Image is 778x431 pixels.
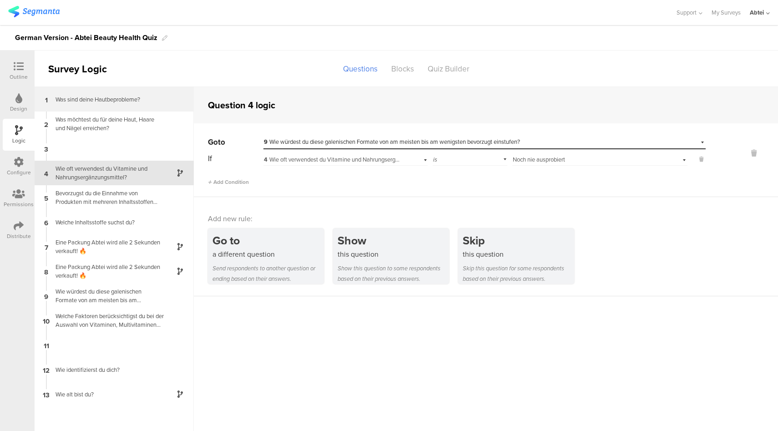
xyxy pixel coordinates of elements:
div: Welche Inhaltsstoffe suchst du? [50,218,164,227]
div: Configure [7,168,31,177]
span: 13 [43,389,50,399]
img: segmanta logo [8,6,60,17]
div: Go to [212,232,324,249]
div: Blocks [384,61,421,77]
div: this question [463,249,574,259]
span: 11 [44,340,49,350]
div: Question 4 logic [208,98,275,112]
div: Wie alt bist du? [50,390,164,399]
span: 9 [44,291,48,301]
div: Wie identifizierst du dich? [50,365,164,374]
span: 5 [44,193,48,203]
div: Questions [336,61,384,77]
div: Bevorzugst du die Einnahme von Produkten mit mehreren Inhaltsstoffen oder Einzelwirkstoffen? [50,189,164,206]
span: Support [677,8,697,17]
span: to [218,137,225,148]
div: Permissions [4,200,34,208]
span: Go [208,137,218,148]
div: Distribute [7,232,31,240]
div: Survey Logic [35,61,139,76]
span: 4 [264,156,268,164]
div: a different question [212,249,324,259]
span: Noch nie ausprobiert [513,155,565,164]
div: Abtei [750,8,764,17]
span: 1 [45,94,48,104]
div: German Version - Abtei Beauty Health Quiz [15,30,157,45]
span: 9 [264,138,268,146]
div: Logic [12,137,25,145]
div: Wie oft verwendest du Vitamine und Nahrungsergänzungsmittel? [264,156,401,164]
div: Welche Faktoren berücksichtigst du bei der Auswahl von Vitaminen, Multivitaminen und Nahrungsergä... [50,312,164,329]
div: Eine Packung Abtei wird alle 2 Sekunden verkauft! 🔥 [50,263,164,280]
div: Wie würdest du diese galenischen Formate von am meisten bis am wenigsten bevorzugt einstufen? [50,287,164,304]
span: Wie oft verwendest du Vitamine und Nahrungsergänzungsmittel? [264,155,434,164]
span: 3 [44,143,48,153]
span: 4 [44,168,48,178]
div: Was möchtest du für deine Haut, Haare und Nägel erreichen? [50,115,164,132]
span: Wie würdest du diese galenischen Formate von am meisten bis am wenigsten bevorzugt einstufen? [264,137,520,146]
div: Quiz Builder [421,61,476,77]
div: Design [10,105,27,113]
div: Send respondents to another question or ending based on their answers. [212,263,324,284]
div: Was sind deine Hautbeprobleme? [50,95,164,104]
span: is [433,155,437,164]
div: Show this question to some respondents based on their previous answers. [338,263,449,284]
div: Outline [10,73,28,81]
div: Skip this question for some respondents based on their previous answers. [463,263,574,284]
span: 8 [44,266,48,276]
div: Wie oft verwendest du Vitamine und Nahrungsergänzungsmittel? [50,164,164,182]
span: 7 [45,242,48,252]
div: Skip [463,232,574,249]
div: Show [338,232,449,249]
span: 6 [44,217,48,227]
div: this question [338,249,449,259]
span: 2 [44,119,48,129]
div: Add new rule: [208,213,765,224]
span: Add Condition [208,178,249,186]
div: Eine Packung Abtei wird alle 2 Sekunden verkauft! 🔥 [50,238,164,255]
span: 10 [43,315,50,325]
span: 12 [43,365,50,375]
div: If [208,153,263,164]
